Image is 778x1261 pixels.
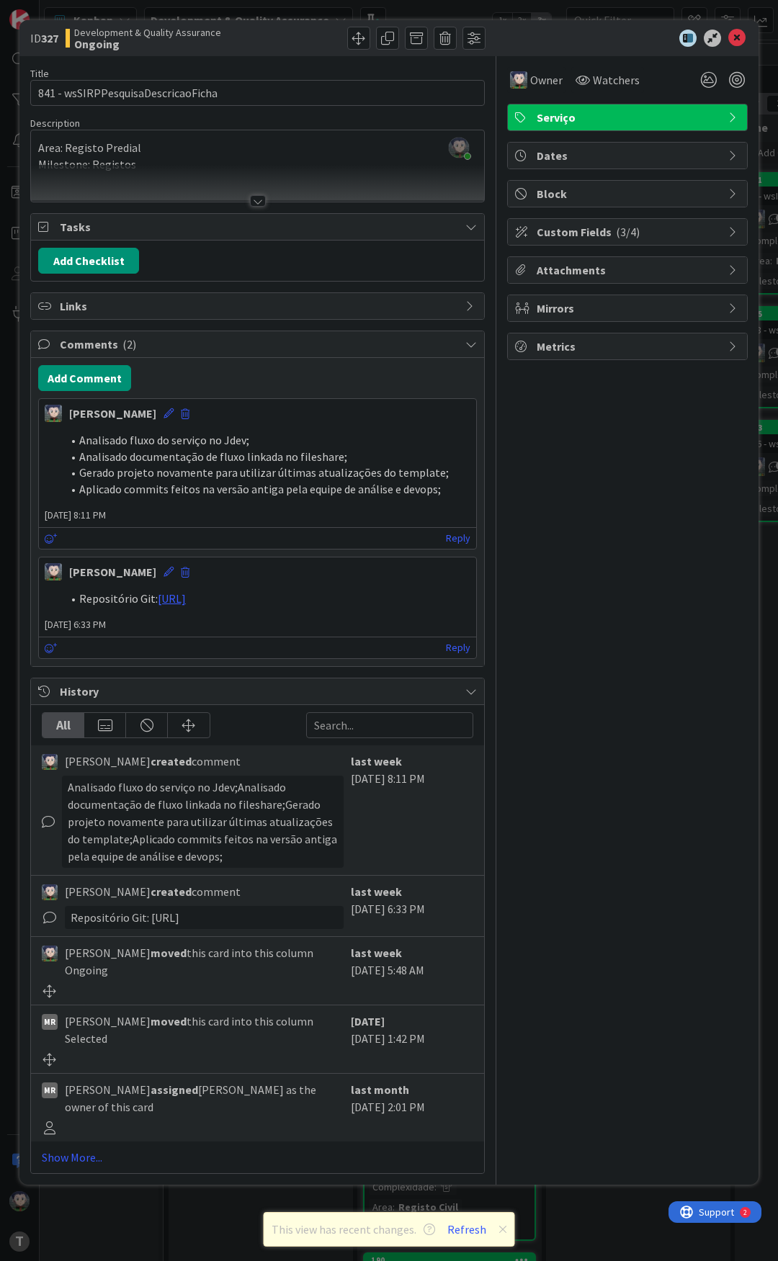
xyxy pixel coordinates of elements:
span: History [60,683,458,700]
span: ID [30,30,58,47]
span: Comments [60,336,458,353]
div: 2 [75,6,79,17]
div: [DATE] 6:33 PM [351,883,473,929]
li: Aplicado commits feitos na versão antiga pela equipe de análise e devops; [62,481,470,498]
img: 6lt3uT3iixLqDNk5qtoYI6LggGIpyp3L.jpeg [449,138,469,158]
b: assigned [151,1082,198,1097]
b: created [151,884,192,899]
span: This view has recent changes. [272,1221,435,1238]
span: [DATE] 6:33 PM [39,617,476,632]
span: Description [30,117,80,130]
b: Ongoing [74,38,221,50]
span: Attachments [537,261,721,279]
span: Dates [537,147,721,164]
b: 327 [41,31,58,45]
li: Gerado projeto novamente para utilizar últimas atualizações do template; [62,465,470,481]
span: Block [537,185,721,202]
span: [PERSON_NAME] this card into this column Selected [65,1013,344,1047]
span: Serviço [537,109,721,126]
img: LS [45,405,62,422]
span: Mirrors [537,300,721,317]
img: LS [42,884,58,900]
span: [PERSON_NAME] comment [65,753,241,770]
div: [PERSON_NAME] [69,405,156,422]
img: LS [510,71,527,89]
div: [DATE] 8:11 PM [351,753,473,868]
div: [DATE] 2:01 PM [351,1081,473,1134]
div: [PERSON_NAME] [69,563,156,580]
button: Refresh [442,1220,491,1239]
span: Watchers [593,71,640,89]
b: last week [351,754,402,768]
button: Add Comment [38,365,131,391]
b: last week [351,884,402,899]
a: Reply [446,639,470,657]
b: [DATE] [351,1014,385,1028]
span: ( 2 ) [122,337,136,351]
p: Area: Registo Predial [38,140,477,156]
div: Repositório Git: [URL] [65,906,344,929]
div: MR [42,1082,58,1098]
input: Search... [306,712,473,738]
div: Analisado fluxo do serviço no Jdev;Analisado documentação de fluxo linkada no fileshare;Gerado pr... [62,776,344,868]
a: Reply [446,529,470,547]
li: Analisado fluxo do serviço no Jdev; [62,432,470,449]
span: [PERSON_NAME] this card into this column Ongoing [65,944,344,979]
b: created [151,754,192,768]
span: Links [60,297,458,315]
span: Support [30,2,66,19]
b: moved [151,1014,187,1028]
b: moved [151,946,187,960]
button: Add Checklist [38,248,139,274]
p: Milestone: Registos [38,156,477,173]
span: ( 3/4 ) [616,225,640,239]
label: Title [30,67,49,80]
b: last month [351,1082,409,1097]
span: [DATE] 8:11 PM [39,508,476,523]
div: MR [42,1014,58,1030]
img: LS [42,946,58,961]
span: Development & Quality Assurance [74,27,221,38]
div: [DATE] 1:42 PM [351,1013,473,1066]
div: [DATE] 5:48 AM [351,944,473,997]
span: Metrics [537,338,721,355]
li: Repositório Git: [62,591,470,607]
span: Owner [530,71,563,89]
div: All [43,713,84,737]
a: Show More... [42,1149,473,1166]
input: type card name here... [30,80,485,106]
span: [PERSON_NAME] comment [65,883,241,900]
span: [PERSON_NAME] [PERSON_NAME] as the owner of this card [65,1081,344,1116]
span: Custom Fields [537,223,721,241]
b: last week [351,946,402,960]
a: [URL] [158,591,186,606]
img: LS [45,563,62,580]
li: Analisado documentação de fluxo linkada no fileshare; [62,449,470,465]
span: Tasks [60,218,458,235]
img: LS [42,754,58,770]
